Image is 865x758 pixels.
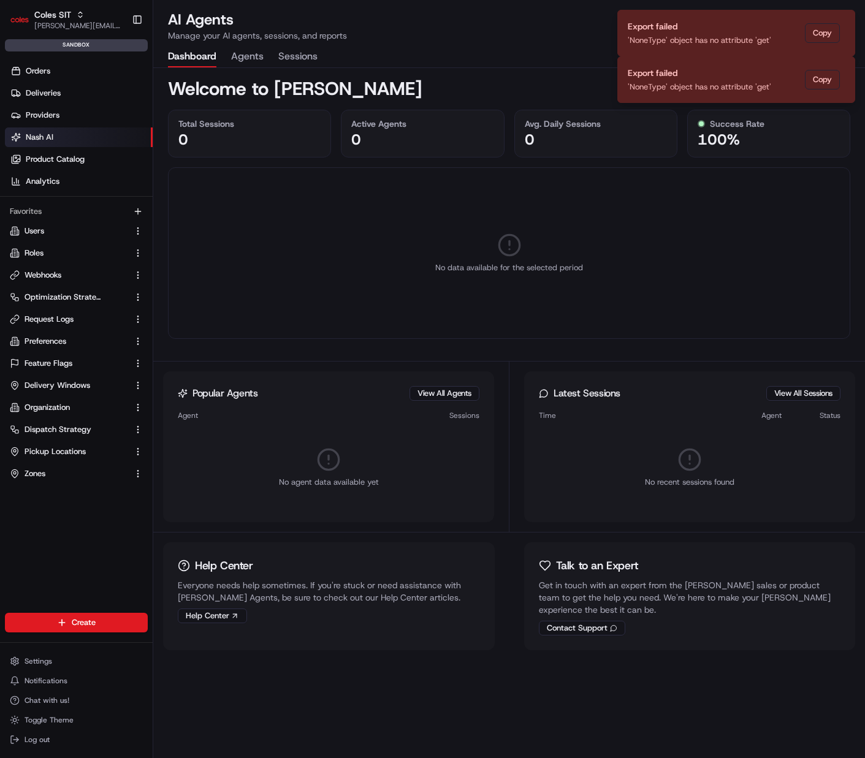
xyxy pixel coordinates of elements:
a: Nash AI [5,127,153,147]
span: Pylon [122,208,148,217]
span: Knowledge Base [25,178,94,190]
div: Agent [178,411,408,420]
a: Roles [10,248,128,259]
button: Pickup Locations [5,442,148,461]
button: Feature Flags [5,354,148,373]
a: Feature Flags [10,358,128,369]
span: 100% [698,130,740,150]
a: Product Catalog [5,150,153,169]
a: Zones [10,468,128,479]
span: Chat with us! [25,695,69,705]
a: Deliveries [5,83,153,103]
button: View All Agents [410,386,479,401]
span: Active Agents [351,118,406,130]
div: We're available if you need us! [42,129,155,139]
button: Agents [231,47,264,67]
div: Status [791,411,840,420]
button: Coles SITColes SIT[PERSON_NAME][EMAIL_ADDRESS][DOMAIN_NAME] [5,5,127,34]
div: Agent [633,411,782,420]
button: Users [5,221,148,241]
img: 1736555255976-a54dd68f-1ca7-489b-9aae-adbdc363a1c4 [12,117,34,139]
button: Organization [5,398,148,417]
button: Chat with us! [5,692,148,709]
a: Preferences [10,336,128,347]
span: Providers [26,110,59,121]
a: Dispatch Strategy [10,424,128,435]
a: Orders [5,61,153,81]
p: Manage your AI agents, sessions, and reports [168,29,347,42]
div: Get in touch with an expert from the [PERSON_NAME] sales or product team to get the help you need... [539,579,841,616]
button: Zones [5,464,148,483]
div: Favorites [5,202,148,221]
img: Nash [12,12,37,37]
p: No agent data available yet [279,477,379,488]
button: [PERSON_NAME][EMAIL_ADDRESS][DOMAIN_NAME] [34,21,122,31]
span: API Documentation [116,178,197,190]
button: Create [5,613,148,632]
span: Notifications [25,676,67,686]
span: Optimization Strategy [25,292,102,303]
span: Create [72,617,96,628]
span: Toggle Theme [25,715,74,725]
a: Webhooks [10,270,128,281]
button: Settings [5,653,148,670]
h1: Welcome to [PERSON_NAME] [168,78,422,100]
a: Organization [10,402,128,413]
span: Log out [25,735,50,745]
span: Pickup Locations [25,446,86,457]
button: Copy [805,23,840,43]
div: Export failed [628,67,771,79]
p: Help Center [195,557,253,574]
a: 📗Knowledge Base [7,173,99,195]
span: Deliveries [26,88,61,99]
button: Copy [805,70,840,89]
a: Request Logs [10,314,128,325]
a: View All Agents [417,388,471,399]
img: Coles SIT [10,10,29,29]
button: Roles [5,243,148,263]
a: Powered byPylon [86,207,148,217]
button: Help Center [178,608,247,623]
button: View All Sessions [766,386,840,401]
span: Settings [25,656,52,666]
span: Product Catalog [26,154,85,165]
div: 💻 [104,179,113,189]
h3: Latest Sessions [554,388,620,398]
span: Delivery Windows [25,380,90,391]
span: Total Sessions [178,118,234,130]
span: Dispatch Strategy [25,424,91,435]
a: Optimization Strategy [10,292,128,303]
button: Request Logs [5,309,148,329]
button: Optimization Strategy [5,287,148,307]
h1: AI Agents [168,10,347,29]
span: 0 [525,130,535,150]
div: Everyone needs help sometimes. If you're stuck or need assistance with [PERSON_NAME] Agents, be s... [178,579,480,604]
a: Analytics [5,172,153,191]
span: Roles [25,248,44,259]
span: Request Logs [25,314,74,325]
span: Success Rate [710,118,764,130]
button: Dispatch Strategy [5,420,148,439]
span: Preferences [25,336,66,347]
span: Webhooks [25,270,61,281]
input: Clear [32,79,202,92]
button: Start new chat [208,121,223,135]
button: Webhooks [5,265,148,285]
button: Contact Support [539,621,625,635]
button: Delivery Windows [5,376,148,395]
span: Zones [25,468,45,479]
p: No recent sessions found [645,477,734,488]
div: 'NoneType' object has no attribute 'get' [628,35,771,46]
span: Avg. Daily Sessions [525,118,601,130]
button: Coles SIT [34,9,71,21]
span: 0 [178,130,188,150]
button: Toggle Theme [5,711,148,729]
div: sandbox [5,39,148,51]
a: View All Sessions [774,388,833,399]
div: 📗 [12,179,22,189]
span: 0 [351,130,361,150]
button: Log out [5,731,148,748]
div: 'NoneType' object has no attribute 'get' [628,81,771,93]
a: Delivery Windows [10,380,128,391]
